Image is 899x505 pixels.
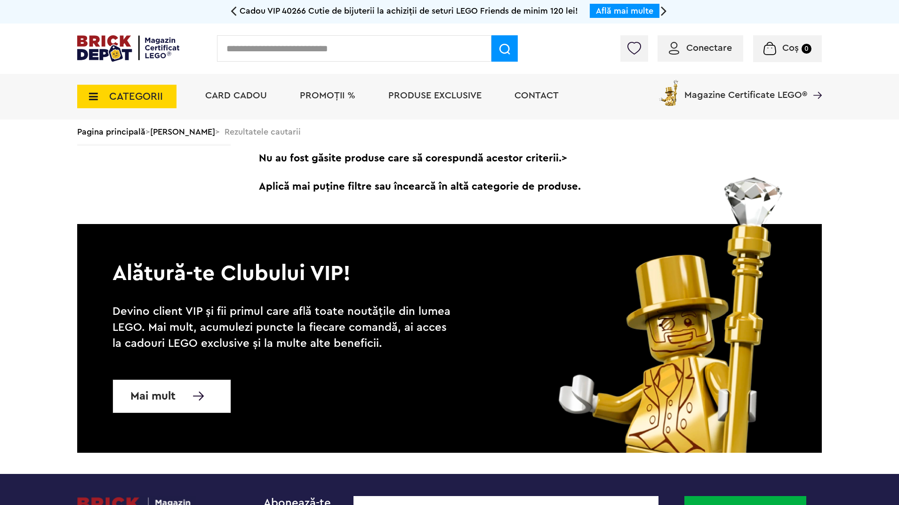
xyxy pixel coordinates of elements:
span: Conectare [686,43,732,53]
a: Mai mult [112,379,231,413]
a: [PERSON_NAME] [150,128,215,136]
span: Mai mult [130,392,176,401]
a: Card Cadou [205,91,267,100]
a: Conectare [669,43,732,53]
img: vip_page_image [541,176,808,453]
span: Cadou VIP 40266 Cutie de bijuterii la achiziții de seturi LEGO Friends de minim 120 lei! [240,7,578,15]
p: Devino client VIP și fii primul care află toate noutățile din lumea LEGO. Mai mult, acumulezi pun... [112,304,456,352]
span: Coș [782,43,799,53]
small: 0 [802,44,811,54]
div: > > Rezultatele cautarii [77,120,822,144]
span: Magazine Certificate LEGO® [684,78,807,100]
p: Alătură-te Clubului VIP! [77,224,822,288]
a: PROMOȚII % [300,91,355,100]
span: Aplică mai puține filtre sau încearcă în altă categorie de produse. [251,172,822,200]
a: Pagina principală [77,128,145,136]
a: Produse exclusive [388,91,482,100]
span: CATEGORII [109,91,163,102]
a: Află mai multe [596,7,653,15]
a: Magazine Certificate LEGO® [807,78,822,88]
img: Mai multe informatii [193,392,204,401]
span: Nu au fost găsite produse care să corespundă acestor criterii.> [251,144,822,172]
a: Contact [514,91,559,100]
